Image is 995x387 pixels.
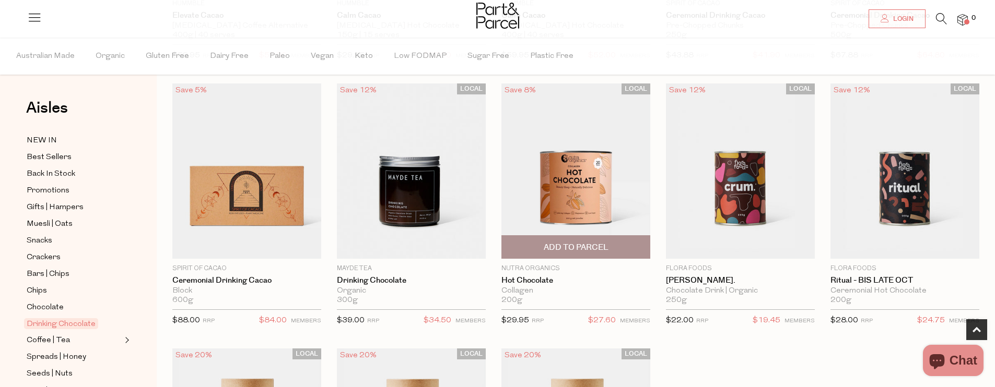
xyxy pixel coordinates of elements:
[467,38,509,75] span: Sugar Free
[27,284,122,297] a: Chips
[172,348,215,362] div: Save 20%
[367,318,379,324] small: RRP
[337,264,486,273] p: Mayde Tea
[666,264,815,273] p: Flora Foods
[501,276,650,285] a: Hot Chocolate
[501,317,529,324] span: $29.95
[27,235,52,247] span: Snacks
[785,318,815,324] small: MEMBERS
[26,100,68,126] a: Aisles
[16,38,75,75] span: Australian Made
[501,286,650,296] div: Collagen
[27,301,64,314] span: Chocolate
[544,242,608,253] span: Add To Parcel
[27,234,122,247] a: Snacks
[501,264,650,273] p: Nutra Organics
[337,296,358,305] span: 300g
[337,276,486,285] a: Drinking Chocolate
[27,184,122,197] a: Promotions
[27,268,122,281] a: Bars | Chips
[917,314,945,328] span: $24.75
[291,318,321,324] small: MEMBERS
[666,296,687,305] span: 250g
[830,286,979,296] div: Ceremonial Hot Chocolate
[530,38,573,75] span: Plastic Free
[337,348,380,362] div: Save 20%
[27,350,122,364] a: Spreads | Honey
[588,314,616,328] span: $27.60
[830,317,858,324] span: $28.00
[951,83,979,94] span: LOCAL
[292,348,321,359] span: LOCAL
[355,38,373,75] span: Keto
[622,348,650,359] span: LOCAL
[27,218,73,231] span: Muesli | Oats
[146,38,189,75] span: Gluten Free
[501,296,522,305] span: 200g
[666,276,815,285] a: [PERSON_NAME].
[172,286,321,296] div: Block
[949,318,979,324] small: MEMBERS
[337,317,365,324] span: $39.00
[957,14,968,25] a: 0
[455,318,486,324] small: MEMBERS
[337,286,486,296] div: Organic
[96,38,125,75] span: Organic
[24,318,98,329] span: Drinking Chocolate
[27,151,72,164] span: Best Sellers
[26,96,68,119] span: Aisles
[27,318,122,330] a: Drinking Chocolate
[830,276,979,285] a: Ritual - BIS LATE OCT
[666,317,694,324] span: $22.00
[920,345,987,379] inbox-online-store-chat: Shopify online store chat
[476,3,519,29] img: Part&Parcel
[830,83,873,98] div: Save 12%
[532,318,544,324] small: RRP
[27,167,122,180] a: Back In Stock
[27,367,122,380] a: Seeds | Nuts
[501,235,650,259] button: Add To Parcel
[337,83,380,98] div: Save 12%
[172,276,321,285] a: Ceremonial Drinking Cacao
[172,83,321,259] img: Ceremonial Drinking Cacao
[27,134,122,147] a: NEW IN
[457,348,486,359] span: LOCAL
[337,83,486,259] img: Drinking Chocolate
[27,135,57,147] span: NEW IN
[830,264,979,273] p: Flora Foods
[753,314,780,328] span: $19.45
[891,15,914,23] span: Login
[666,83,815,259] img: Crum.
[27,285,47,297] span: Chips
[622,83,650,94] span: LOCAL
[259,314,287,328] span: $84.00
[501,83,539,98] div: Save 8%
[969,14,978,23] span: 0
[27,334,122,347] a: Coffee | Tea
[27,351,86,364] span: Spreads | Honey
[27,151,122,164] a: Best Sellers
[869,9,926,28] a: Login
[27,217,122,231] a: Muesli | Oats
[172,83,210,98] div: Save 5%
[786,83,815,94] span: LOCAL
[501,83,650,259] img: Hot Chocolate
[501,348,544,362] div: Save 20%
[27,268,69,281] span: Bars | Chips
[457,83,486,94] span: LOCAL
[830,296,851,305] span: 200g
[27,168,75,180] span: Back In Stock
[27,368,73,380] span: Seeds | Nuts
[27,251,61,264] span: Crackers
[27,201,122,214] a: Gifts | Hampers
[666,286,815,296] div: Chocolate Drink | Organic
[172,317,200,324] span: $88.00
[27,334,70,347] span: Coffee | Tea
[27,201,84,214] span: Gifts | Hampers
[696,318,708,324] small: RRP
[27,251,122,264] a: Crackers
[830,83,979,259] img: Ritual - BIS LATE OCT
[210,38,249,75] span: Dairy Free
[424,314,451,328] span: $34.50
[172,296,193,305] span: 600g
